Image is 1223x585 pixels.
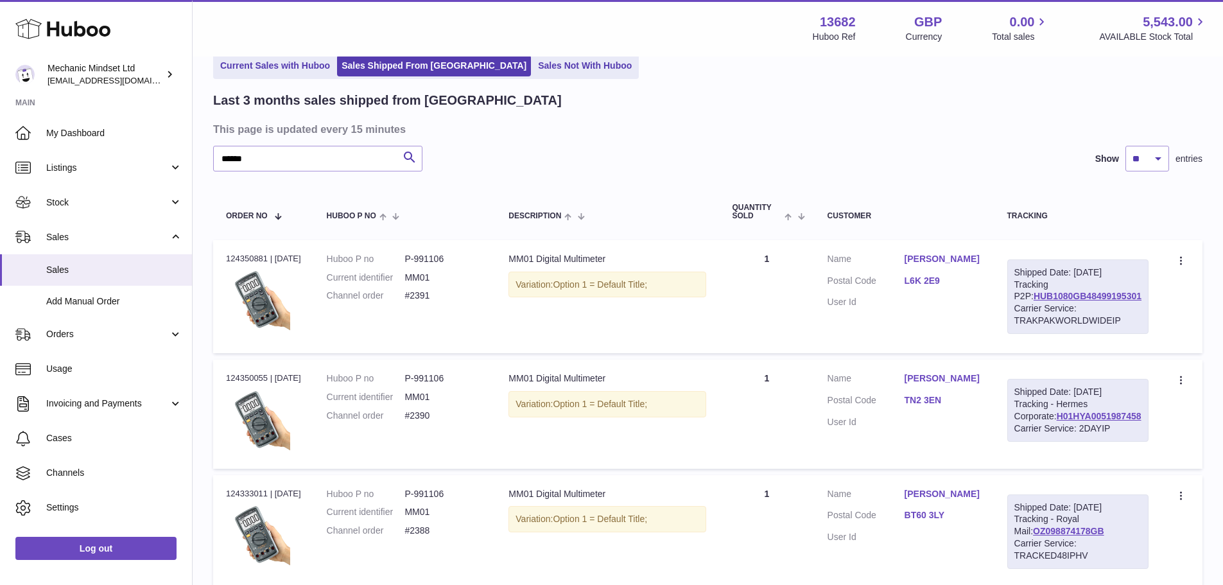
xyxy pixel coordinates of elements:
span: Option 1 = Default Title; [553,399,647,409]
dd: MM01 [404,506,483,518]
td: 1 [719,360,814,468]
div: MM01 Digital Multimeter [508,253,706,265]
dt: Postal Code [828,509,905,525]
dt: Current identifier [327,391,405,403]
dt: User Id [828,416,905,428]
div: Huboo Ref [813,31,856,43]
dt: Channel order [327,290,405,302]
span: Order No [226,212,268,220]
h3: This page is updated every 15 minutes [213,122,1199,136]
div: Tracking - Royal Mail: [1007,494,1149,569]
a: OZ098874178GB [1033,526,1104,536]
a: HUB1080GB48499195301 [1034,291,1141,301]
div: Customer [828,212,982,220]
dd: MM01 [404,391,483,403]
span: Stock [46,196,169,209]
span: Quantity Sold [732,204,781,220]
span: Add Manual Order [46,295,182,308]
img: 2bf8d3b526ee97a4a226be29e1bef8e4.jpg [226,389,290,453]
span: Channels [46,467,182,479]
div: 124333011 | [DATE] [226,488,301,500]
div: MM01 Digital Multimeter [508,488,706,500]
dd: MM01 [404,272,483,284]
label: Show [1095,153,1119,165]
a: [PERSON_NAME] [905,253,982,265]
div: Tracking [1007,212,1149,220]
div: MM01 Digital Multimeter [508,372,706,385]
div: Variation: [508,391,706,417]
a: BT60 3LY [905,509,982,521]
a: 5,543.00 AVAILABLE Stock Total [1099,13,1208,43]
dt: Name [828,372,905,388]
dd: #2390 [404,410,483,422]
span: Option 1 = Default Title; [553,514,647,524]
dd: #2391 [404,290,483,302]
span: 0.00 [1010,13,1035,31]
dd: #2388 [404,525,483,537]
dt: Channel order [327,410,405,422]
h2: Last 3 months sales shipped from [GEOGRAPHIC_DATA] [213,92,562,109]
span: Option 1 = Default Title; [553,279,647,290]
a: Sales Shipped From [GEOGRAPHIC_DATA] [337,55,531,76]
dd: P-991106 [404,372,483,385]
span: Sales [46,231,169,243]
dt: Name [828,253,905,268]
div: Carrier Service: TRAKPAKWORLDWIDEIP [1014,302,1141,327]
dt: Huboo P no [327,372,405,385]
span: Orders [46,328,169,340]
span: 5,543.00 [1143,13,1193,31]
span: My Dashboard [46,127,182,139]
dt: Postal Code [828,394,905,410]
dt: User Id [828,531,905,543]
a: Sales Not With Huboo [533,55,636,76]
span: Sales [46,264,182,276]
div: Variation: [508,506,706,532]
span: Description [508,212,561,220]
img: 2bf8d3b526ee97a4a226be29e1bef8e4.jpg [226,268,290,333]
div: Mechanic Mindset Ltd [48,62,163,87]
div: Shipped Date: [DATE] [1014,386,1141,398]
span: AVAILABLE Stock Total [1099,31,1208,43]
a: L6K 2E9 [905,275,982,287]
div: Shipped Date: [DATE] [1014,266,1141,279]
dt: Huboo P no [327,253,405,265]
div: Variation: [508,272,706,298]
span: Huboo P no [327,212,376,220]
img: 2bf8d3b526ee97a4a226be29e1bef8e4.jpg [226,503,290,568]
strong: 13682 [820,13,856,31]
span: Usage [46,363,182,375]
span: Invoicing and Payments [46,397,169,410]
dt: Current identifier [327,272,405,284]
span: entries [1175,153,1202,165]
td: 1 [719,240,814,353]
div: 124350881 | [DATE] [226,253,301,265]
div: Carrier Service: TRACKED48IPHV [1014,537,1141,562]
span: Listings [46,162,169,174]
dt: Postal Code [828,275,905,290]
a: H01HYA0051987458 [1057,411,1141,421]
strong: GBP [914,13,942,31]
div: Carrier Service: 2DAYIP [1014,423,1141,435]
a: [PERSON_NAME] [905,372,982,385]
span: Settings [46,502,182,514]
a: [PERSON_NAME] [905,488,982,500]
dd: P-991106 [404,253,483,265]
img: internalAdmin-13682@internal.huboo.com [15,65,35,84]
dt: Name [828,488,905,503]
dt: Current identifier [327,506,405,518]
a: Current Sales with Huboo [216,55,334,76]
dt: Huboo P no [327,488,405,500]
div: Shipped Date: [DATE] [1014,502,1141,514]
a: Log out [15,537,177,560]
div: Tracking - Hermes Corporate: [1007,379,1149,442]
div: Tracking P2P: [1007,259,1149,334]
span: Total sales [992,31,1049,43]
dt: Channel order [327,525,405,537]
a: 0.00 Total sales [992,13,1049,43]
a: TN2 3EN [905,394,982,406]
div: 124350055 | [DATE] [226,372,301,384]
dt: User Id [828,296,905,308]
span: [EMAIL_ADDRESS][DOMAIN_NAME] [48,75,189,85]
dd: P-991106 [404,488,483,500]
span: Cases [46,432,182,444]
